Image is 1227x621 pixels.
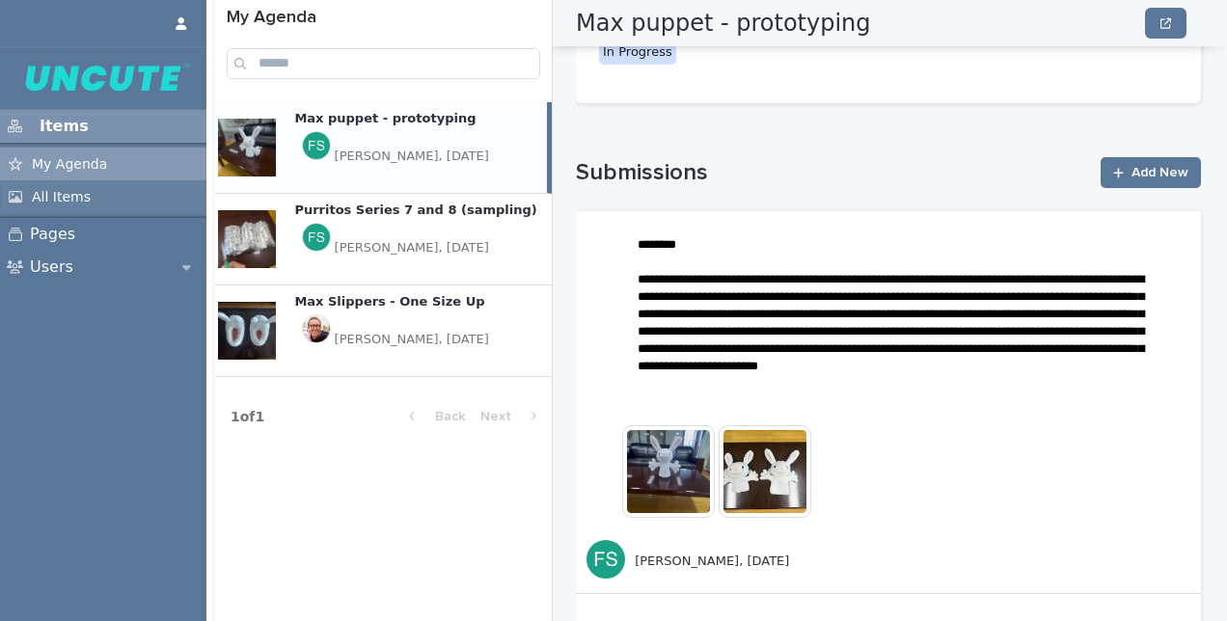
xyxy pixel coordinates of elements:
[32,118,104,135] p: Items
[227,8,540,29] h1: My Agenda
[22,188,106,205] p: All Items
[423,410,465,423] span: Back
[294,289,488,310] p: Max Slippers - One Size Up
[215,102,552,194] a: Max puppet - prototypingMax puppet - prototyping [PERSON_NAME], [DATE][PERSON_NAME], [DATE]
[394,410,473,423] button: Back
[599,40,676,65] div: In Progress
[335,239,489,256] p: [PERSON_NAME], [DATE]
[215,285,552,377] a: Max Slippers - One Size UpMax Slippers - One Size Up [PERSON_NAME], [DATE][PERSON_NAME], [DATE]
[22,226,91,243] p: Pages
[1101,157,1201,188] a: Add New
[215,194,552,285] a: Purritos Series 7 and 8 (sampling)Purritos Series 7 and 8 (sampling) [PERSON_NAME], [DATE][PERSON...
[473,410,553,423] button: Next
[22,155,123,173] p: My Agenda
[576,10,871,38] h2: Max puppet - prototyping
[227,48,540,79] input: Search
[15,63,191,94] img: MsdEsSRnSGvU7Ka01NA5
[215,392,280,441] p: 1 of 1
[1132,166,1188,179] span: Add New
[294,198,540,219] p: Purritos Series 7 and 8 (sampling)
[335,148,489,165] p: [PERSON_NAME], [DATE]
[22,258,89,276] p: Users
[480,410,523,423] span: Next
[635,553,789,570] p: [PERSON_NAME], [DATE]
[335,331,489,348] p: [PERSON_NAME], [DATE]
[576,159,1089,187] h1: Submissions
[294,106,479,127] p: Max puppet - prototyping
